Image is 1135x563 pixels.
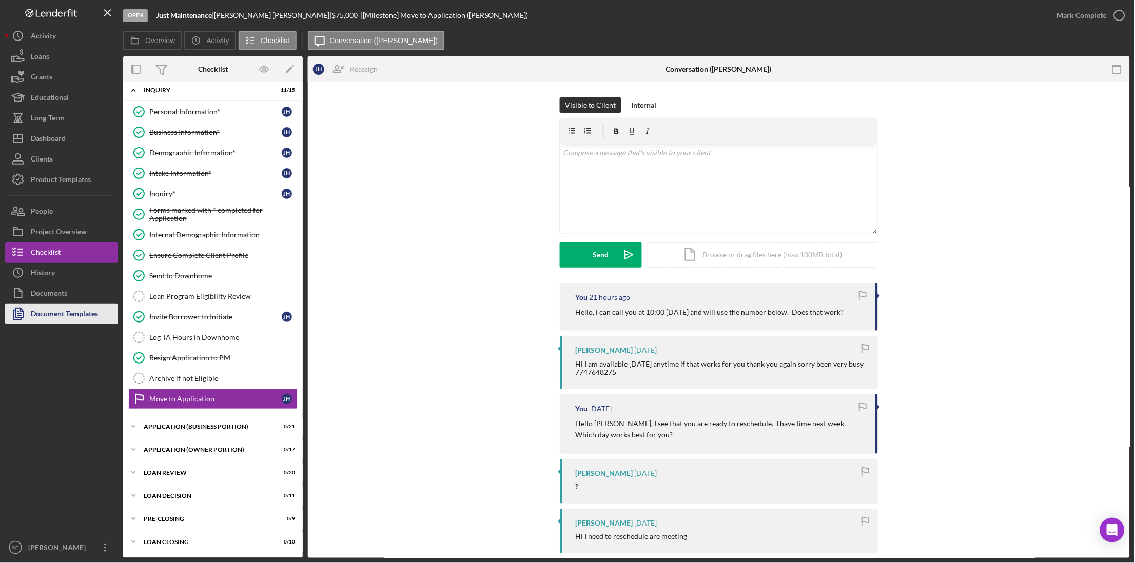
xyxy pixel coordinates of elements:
div: Visible to Client [565,97,616,113]
button: Documents [5,283,118,304]
div: Intake Information* [149,169,282,177]
div: J H [282,312,292,322]
div: Send [593,242,609,268]
div: [PERSON_NAME] [26,537,92,560]
a: People [5,201,118,222]
button: Loans [5,46,118,67]
a: Loan Program Eligibility Review [128,286,298,307]
div: 0 / 10 [277,539,295,545]
span: $75,000 [331,11,358,19]
div: J H [282,394,292,404]
div: | [Milestone] Move to Application ([PERSON_NAME]) [361,11,528,19]
a: Demographic Information*JH [128,143,298,163]
button: Activity [184,31,236,50]
time: 2025-08-27 14:42 [589,405,612,413]
a: Forms marked with * completed for Application [128,204,298,225]
div: Log TA Hours in Downhome [149,333,297,341]
div: Hi I need to reschedule are meeting [575,532,687,540]
button: Long-Term [5,108,118,128]
div: Activity [31,26,56,49]
div: Documents [31,283,67,306]
p: Hello [PERSON_NAME], I see that you are ready to reschedule. I have time next week. Which day wor... [575,418,865,441]
button: JHReassign [308,59,388,79]
div: J H [282,127,292,137]
div: Loans [31,46,49,69]
button: Dashboard [5,128,118,149]
div: Demographic Information* [149,149,282,157]
time: 2025-09-08 17:30 [634,346,657,354]
div: Open Intercom Messenger [1100,518,1125,542]
button: Project Overview [5,222,118,242]
a: Send to Downhome [128,266,298,286]
div: 0 / 9 [277,516,295,522]
div: Ensure Complete Client Profile [149,251,297,259]
a: Inquiry*JH [128,184,298,204]
time: 2025-08-23 21:02 [634,469,657,477]
button: Conversation ([PERSON_NAME]) [308,31,445,50]
div: Clients [31,149,53,172]
a: Document Templates [5,304,118,324]
div: J H [282,168,292,178]
div: Grants [31,67,52,90]
a: Resign Application to PM [128,348,298,368]
div: You [575,293,588,301]
div: 0 / 20 [277,470,295,476]
div: Hi I am available [DATE] anytime if that works for you thank you again sorry been very busy 77476... [575,360,868,376]
button: SC[PERSON_NAME] [5,537,118,558]
button: Checklist [5,242,118,263]
div: Business Information* [149,128,282,136]
a: Product Templates [5,169,118,190]
div: Project Overview [31,222,87,245]
a: Archive if not Eligible [128,368,298,389]
label: Conversation ([PERSON_NAME]) [330,36,438,45]
div: [PERSON_NAME] [575,346,633,354]
div: Internal [632,97,657,113]
button: Grants [5,67,118,87]
a: Log TA Hours in Downhome [128,327,298,348]
div: [PERSON_NAME] [575,469,633,477]
div: Internal Demographic Information [149,231,297,239]
div: Reassign [350,59,378,79]
a: Intake Information*JH [128,163,298,184]
button: Activity [5,26,118,46]
button: Educational [5,87,118,108]
div: Educational [31,87,69,110]
a: Business Information*JH [128,122,298,143]
text: SC [12,545,18,551]
div: LOAN CLOSING [144,539,269,545]
a: Personal Information*JH [128,102,298,122]
div: Open [123,9,148,22]
time: 2025-09-09 17:06 [589,293,630,301]
button: Visible to Client [560,97,621,113]
div: People [31,201,53,224]
div: 0 / 17 [277,447,295,453]
div: PRE-CLOSING [144,516,269,522]
div: Dashboard [31,128,66,151]
div: J H [282,189,292,199]
div: APPLICATION (BUSINESS PORTION) [144,424,269,430]
p: Hello, i can call you at 10:00 [DATE] and will use the number below. Does that work? [575,307,844,318]
a: Clients [5,149,118,169]
div: LOAN DECISION [144,493,269,499]
a: Move to ApplicationJH [128,389,298,409]
div: Document Templates [31,304,98,327]
button: Checklist [239,31,297,50]
div: J H [313,64,324,75]
label: Activity [206,36,229,45]
button: Internal [627,97,662,113]
div: Resign Application to PM [149,354,297,362]
div: 11 / 15 [277,87,295,93]
a: Ensure Complete Client Profile [128,245,298,266]
div: ? [575,482,578,491]
div: Product Templates [31,169,91,192]
div: J H [282,107,292,117]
